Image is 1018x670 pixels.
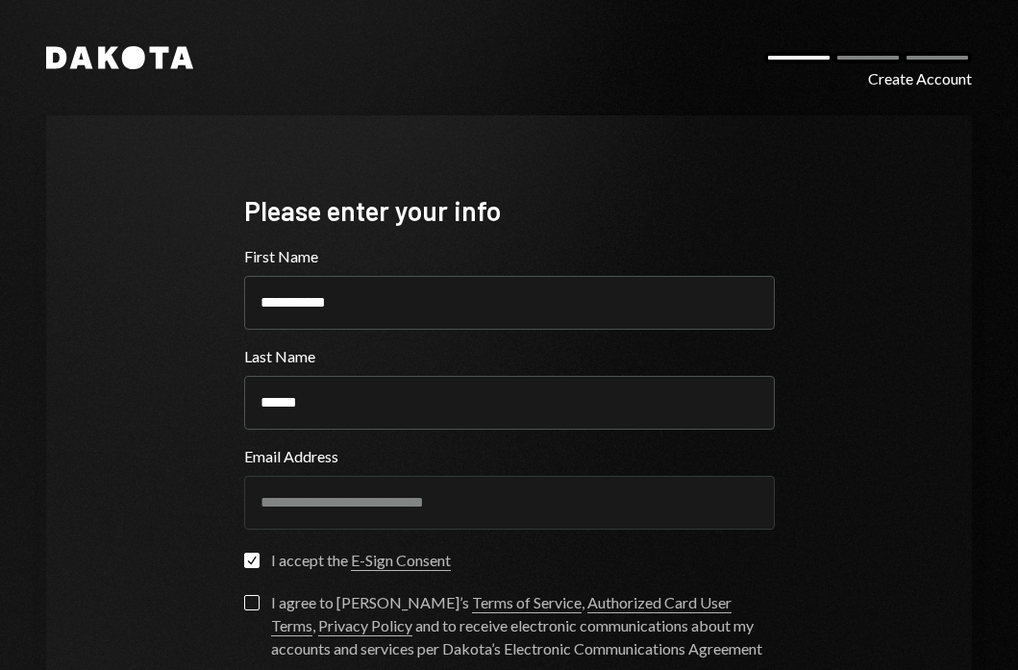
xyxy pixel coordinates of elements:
[244,553,260,568] button: I accept the E-Sign Consent
[244,345,775,368] label: Last Name
[318,616,412,636] a: Privacy Policy
[244,445,775,468] label: Email Address
[271,549,451,572] div: I accept the
[244,595,260,610] button: I agree to [PERSON_NAME]’s Terms of Service, Authorized Card User Terms, Privacy Policy and to re...
[271,591,775,660] div: I agree to [PERSON_NAME]’s , , and to receive electronic communications about my accounts and ser...
[351,551,451,571] a: E-Sign Consent
[244,192,775,230] div: Please enter your info
[271,593,732,636] a: Authorized Card User Terms
[244,245,775,268] label: First Name
[472,593,582,613] a: Terms of Service
[868,67,972,90] div: Create Account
